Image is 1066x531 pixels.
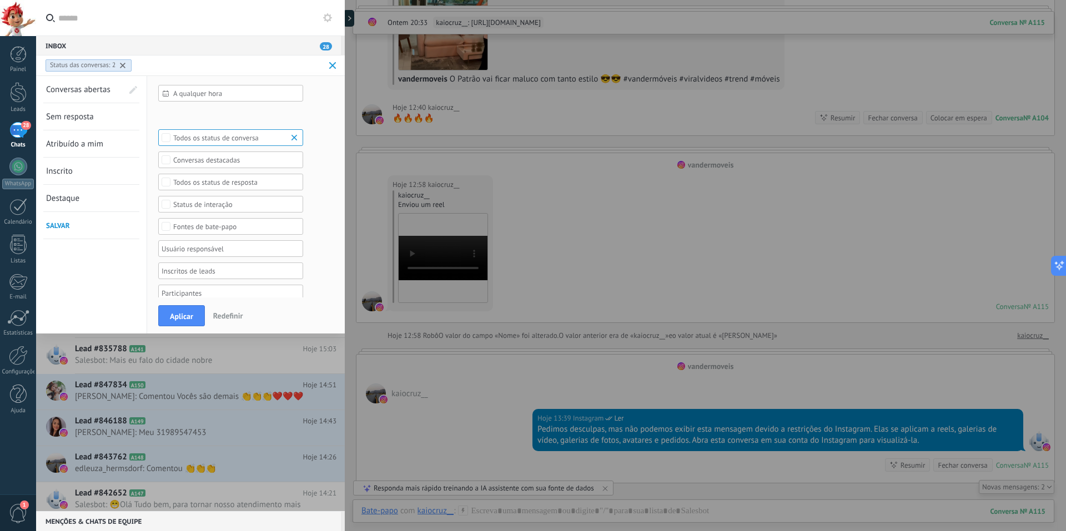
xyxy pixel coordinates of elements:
a: Atribuído a mim [46,130,123,157]
span: 28 [21,121,31,130]
button: Aplicar [158,305,205,326]
div: Menções & Chats de equipe [36,511,341,531]
div: Calendário [2,219,34,226]
div: Todos os status de resposta [173,178,289,186]
div: Configurações [2,368,34,376]
li: Atribuído a mim [43,130,139,158]
span: 1 [20,500,29,509]
div: Estatísticas [2,330,34,337]
li: Salvar [43,212,139,239]
span: A qualquer hora [173,89,297,98]
div: Fontes de bate-papo [173,222,289,231]
span: Destaque [46,193,79,204]
a: Salvar [46,212,137,239]
span: Conversas abertas [46,84,110,95]
div: Listas [2,257,34,265]
span: 28 [320,42,332,50]
a: Inscrito [46,158,123,184]
li: Inscrito [43,158,139,185]
span: Sem resposta [46,112,94,122]
button: Redefinir [209,307,248,324]
div: Todos os status de conversa [173,134,289,142]
a: Sem resposta [46,103,123,130]
span: Atribuído a mim [46,139,103,149]
div: Status das conversas: 2 [50,61,115,70]
div: Leads [2,106,34,113]
a: Destaque [46,185,123,211]
a: Conversas abertas [46,76,123,103]
span: Salvar [46,221,70,230]
div: WhatsApp [2,179,34,189]
li: Destaque [43,185,139,212]
div: Ajuda [2,407,34,414]
div: Status de interação [173,200,289,209]
span: Aplicar [170,312,193,320]
li: Conversas abertas [43,76,139,103]
div: Painel [2,66,34,73]
span: Inscrito [46,166,73,176]
div: E-mail [2,294,34,301]
li: Sem resposta [43,103,139,130]
div: Conversas destacadas [173,156,289,164]
div: Inbox [36,36,341,55]
div: Chats [2,141,34,149]
span: Redefinir [213,311,243,321]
